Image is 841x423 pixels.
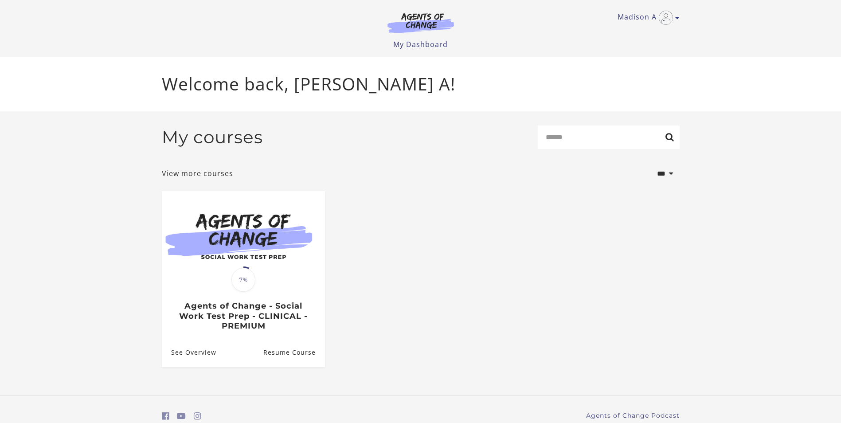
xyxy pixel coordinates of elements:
h3: Agents of Change - Social Work Test Prep - CLINICAL - PREMIUM [171,301,315,331]
i: https://www.instagram.com/agentsofchangeprep/ (Open in a new window) [194,412,201,420]
a: https://www.youtube.com/c/AgentsofChangeTestPrepbyMeaganMitchell (Open in a new window) [177,410,186,423]
a: Agents of Change Podcast [586,411,680,420]
a: Agents of Change - Social Work Test Prep - CLINICAL - PREMIUM: See Overview [162,338,216,367]
a: Agents of Change - Social Work Test Prep - CLINICAL - PREMIUM: Resume Course [263,338,325,367]
a: https://www.instagram.com/agentsofchangeprep/ (Open in a new window) [194,410,201,423]
a: View more courses [162,168,233,179]
span: 7% [231,268,255,292]
h2: My courses [162,127,263,148]
i: https://www.youtube.com/c/AgentsofChangeTestPrepbyMeaganMitchell (Open in a new window) [177,412,186,420]
a: Toggle menu [618,11,675,25]
p: Welcome back, [PERSON_NAME] A! [162,71,680,97]
img: Agents of Change Logo [378,12,463,33]
i: https://www.facebook.com/groups/aswbtestprep (Open in a new window) [162,412,169,420]
a: My Dashboard [393,39,448,49]
a: https://www.facebook.com/groups/aswbtestprep (Open in a new window) [162,410,169,423]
